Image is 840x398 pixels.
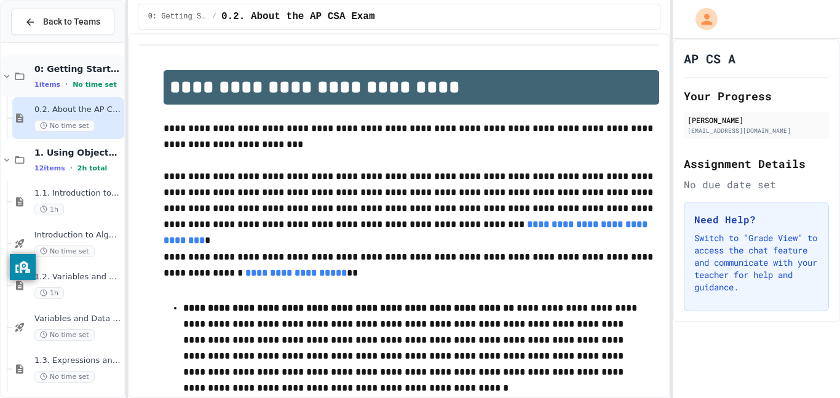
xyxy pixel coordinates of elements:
[34,230,122,241] span: Introduction to Algorithms, Programming, and Compilers
[34,204,64,215] span: 1h
[684,87,829,105] h2: Your Progress
[70,163,73,173] span: •
[683,5,721,33] div: My Account
[687,126,825,135] div: [EMAIL_ADDRESS][DOMAIN_NAME]
[34,81,60,89] span: 1 items
[43,15,100,28] span: Back to Teams
[34,356,122,366] span: 1.3. Expressions and Output [New]
[694,232,818,293] p: Switch to "Grade View" to access the chat feature and communicate with your teacher for help and ...
[34,188,122,199] span: 1.1. Introduction to Algorithms, Programming, and Compilers
[34,120,95,132] span: No time set
[34,329,95,341] span: No time set
[687,114,825,125] div: [PERSON_NAME]
[34,63,122,74] span: 0: Getting Started
[694,212,818,227] h3: Need Help?
[221,9,375,24] span: 0.2. About the AP CSA Exam
[34,371,95,383] span: No time set
[77,164,108,172] span: 2h total
[148,12,207,22] span: 0: Getting Started
[34,287,64,299] span: 1h
[10,254,36,280] button: privacy banner
[34,272,122,282] span: 1.2. Variables and Data Types
[34,147,122,158] span: 1. Using Objects and Methods
[34,245,95,257] span: No time set
[212,12,216,22] span: /
[11,9,114,35] button: Back to Teams
[684,155,829,172] h2: Assignment Details
[684,50,735,67] h1: AP CS A
[34,105,122,115] span: 0.2. About the AP CSA Exam
[684,177,829,192] div: No due date set
[34,314,122,324] span: Variables and Data Types - Quiz
[65,79,68,89] span: •
[73,81,117,89] span: No time set
[34,164,65,172] span: 12 items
